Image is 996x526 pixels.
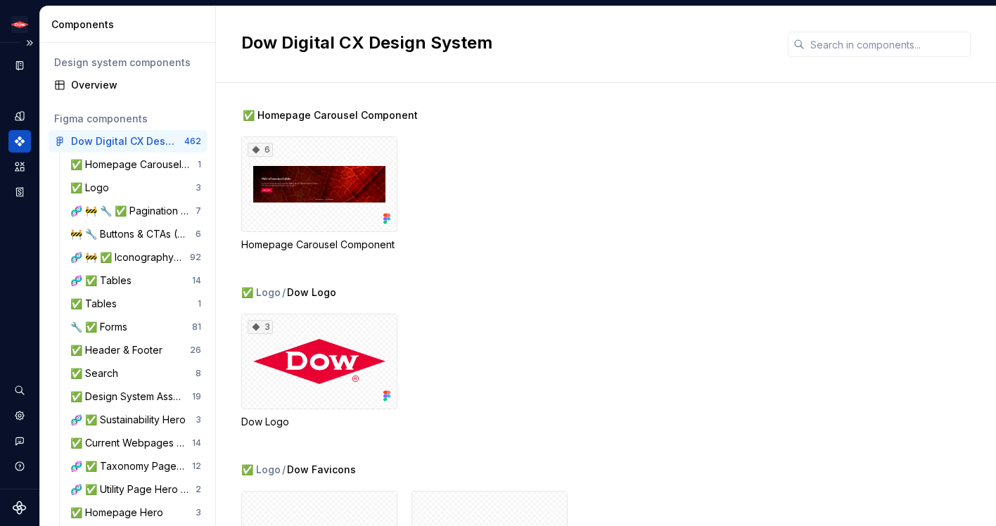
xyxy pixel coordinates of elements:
[196,182,201,193] div: 3
[70,343,168,357] div: ✅ Header & Footer
[65,246,207,269] a: 🧬 🚧 ✅ Iconography & Graphics92
[196,368,201,379] div: 8
[65,362,207,385] a: ✅ Search8
[8,379,31,402] button: Search ⌘K
[65,432,207,454] a: ✅ Current Webpages Components14
[54,112,201,126] div: Figma components
[65,200,207,222] a: 🧬 🚧 🔧 ✅ Pagination & Breadcrumb7
[65,293,207,315] a: ✅ Tables1
[287,286,336,300] span: Dow Logo
[241,463,281,477] div: ✅ Logo
[241,415,397,429] div: Dow Logo
[287,463,356,477] span: Dow Favicons
[282,286,286,300] span: /
[54,56,201,70] div: Design system components
[243,108,418,122] span: ✅ Homepage Carousel Component
[70,482,196,496] div: 🧬 ✅ Utility Page Hero 📦 📦 📦
[8,130,31,153] a: Components
[65,455,207,477] a: 🧬 ✅ Taxonomy Page Hero12
[49,130,207,153] a: Dow Digital CX Design System462
[8,105,31,127] a: Design tokens
[65,478,207,501] a: 🧬 ✅ Utility Page Hero 📦 📦 📦2
[192,437,201,449] div: 14
[196,205,201,217] div: 7
[70,250,190,264] div: 🧬 🚧 ✅ Iconography & Graphics
[248,143,273,157] div: 6
[65,177,207,199] a: ✅ Logo3
[70,274,137,288] div: 🧬 ✅ Tables
[70,181,115,195] div: ✅ Logo
[65,223,207,245] a: 🚧 🔧 Buttons & CTAs (WIP)6
[196,507,201,518] div: 3
[190,252,201,263] div: 92
[8,54,31,77] a: Documentation
[241,286,281,300] div: ✅ Logo
[190,345,201,356] div: 26
[49,74,207,96] a: Overview
[248,320,273,334] div: 3
[196,484,201,495] div: 2
[192,461,201,472] div: 12
[184,136,201,147] div: 462
[11,16,28,33] img: ebcb961f-3702-4f4f-81a3-20bbd08d1a2b.png
[192,391,201,402] div: 19
[282,463,286,477] span: /
[65,409,207,431] a: 🧬 ✅ Sustainability Hero3
[70,413,191,427] div: 🧬 ✅ Sustainability Hero
[65,153,207,176] a: ✅ Homepage Carousel Component1
[65,269,207,292] a: 🧬 ✅ Tables14
[192,321,201,333] div: 81
[8,430,31,452] button: Contact support
[8,181,31,203] a: Storybook stories
[192,275,201,286] div: 14
[70,459,192,473] div: 🧬 ✅ Taxonomy Page Hero
[70,158,198,172] div: ✅ Homepage Carousel Component
[65,501,207,524] a: ✅ Homepage Hero3
[241,314,397,429] div: 3Dow Logo
[70,227,196,241] div: 🚧 🔧 Buttons & CTAs (WIP)
[70,366,124,380] div: ✅ Search
[65,339,207,361] a: ✅ Header & Footer26
[70,506,169,520] div: ✅ Homepage Hero
[71,78,201,92] div: Overview
[8,404,31,427] a: Settings
[198,298,201,309] div: 1
[70,320,133,334] div: 🔧 ✅ Forms
[241,238,397,252] div: Homepage Carousel Component
[65,385,207,408] a: ✅ Design System Assets19
[65,316,207,338] a: 🔧 ✅ Forms81
[196,229,201,240] div: 6
[70,204,196,218] div: 🧬 🚧 🔧 ✅ Pagination & Breadcrumb
[51,18,210,32] div: Components
[13,501,27,515] svg: Supernova Logo
[20,33,39,53] button: Expand sidebar
[241,32,771,54] h2: Dow Digital CX Design System
[241,136,397,252] div: 6Homepage Carousel Component
[198,159,201,170] div: 1
[70,297,122,311] div: ✅ Tables
[71,134,176,148] div: Dow Digital CX Design System
[8,155,31,178] a: Assets
[196,414,201,425] div: 3
[70,436,192,450] div: ✅ Current Webpages Components
[70,390,192,404] div: ✅ Design System Assets
[805,32,971,57] input: Search in components...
